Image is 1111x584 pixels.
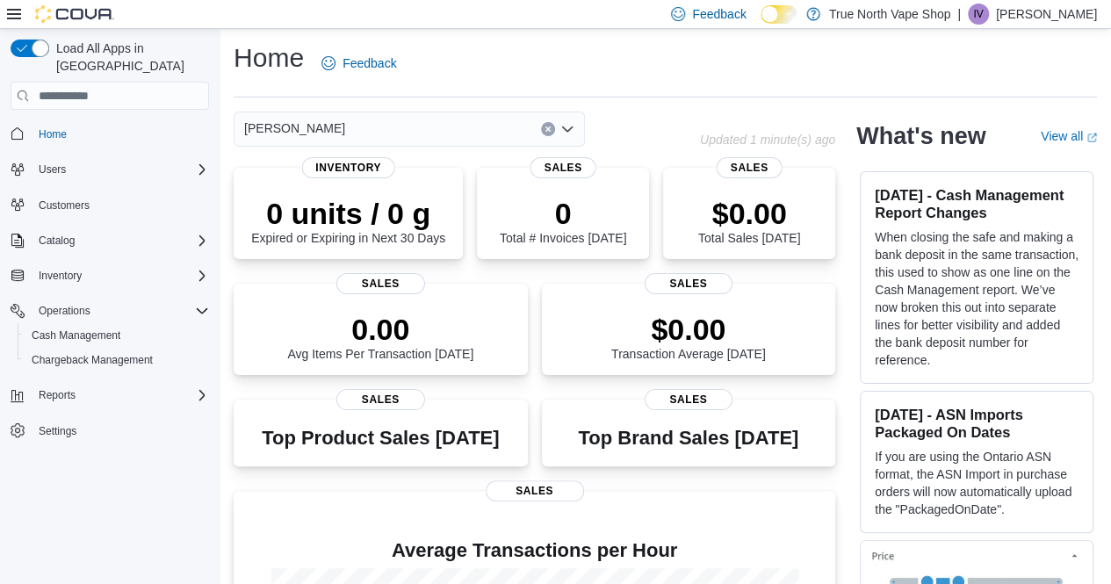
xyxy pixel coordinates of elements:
span: Chargeback Management [25,350,209,371]
span: Customers [32,194,209,216]
span: Catalog [32,230,209,251]
button: Operations [4,299,216,323]
h3: [DATE] - ASN Imports Packaged On Dates [875,406,1079,441]
span: IV [973,4,983,25]
a: Settings [32,421,83,442]
div: Expired or Expiring in Next 30 Days [251,196,445,245]
span: Cash Management [25,325,209,346]
a: Chargeback Management [25,350,160,371]
p: [PERSON_NAME] [996,4,1097,25]
button: Customers [4,192,216,218]
p: $0.00 [698,196,800,231]
h2: What's new [856,122,985,150]
span: Cash Management [32,328,120,342]
span: Feedback [692,5,746,23]
p: True North Vape Shop [829,4,951,25]
span: Customers [39,198,90,213]
div: Isabella Vape [968,4,989,25]
div: Total Sales [DATE] [698,196,800,245]
span: Reports [39,388,76,402]
span: Inventory [32,265,209,286]
h3: Top Product Sales [DATE] [262,428,499,449]
span: Users [39,162,66,177]
button: Home [4,120,216,146]
span: Sales [486,480,584,501]
div: Total # Invoices [DATE] [500,196,626,245]
span: Inventory [301,157,395,178]
h3: Top Brand Sales [DATE] [578,428,798,449]
svg: External link [1086,133,1097,143]
button: Open list of options [560,122,574,136]
button: Operations [32,300,97,321]
button: Catalog [4,228,216,253]
span: Catalog [39,234,75,248]
button: Reports [4,383,216,407]
span: Sales [336,389,424,410]
p: | [957,4,961,25]
nav: Complex example [11,113,209,489]
a: Home [32,124,74,145]
a: Feedback [314,46,403,81]
span: Users [32,159,209,180]
button: Cash Management [18,323,216,348]
span: Sales [645,273,732,294]
p: When closing the safe and making a bank deposit in the same transaction, this used to show as one... [875,228,1079,369]
p: 0.00 [287,312,473,347]
div: Transaction Average [DATE] [611,312,766,361]
span: Feedback [343,54,396,72]
button: Settings [4,418,216,443]
h1: Home [234,40,304,76]
span: Operations [39,304,90,318]
h4: Average Transactions per Hour [248,540,821,561]
span: Sales [336,273,424,294]
a: Customers [32,195,97,216]
span: Sales [530,157,596,178]
button: Catalog [32,230,82,251]
p: 0 units / 0 g [251,196,445,231]
span: Sales [717,157,783,178]
span: Settings [39,424,76,438]
a: Cash Management [25,325,127,346]
button: Users [32,159,73,180]
span: Settings [32,420,209,442]
span: Home [32,122,209,144]
button: Inventory [4,263,216,288]
p: $0.00 [611,312,766,347]
p: 0 [500,196,626,231]
h3: [DATE] - Cash Management Report Changes [875,186,1079,221]
span: [PERSON_NAME] [244,118,345,139]
span: Load All Apps in [GEOGRAPHIC_DATA] [49,40,209,75]
span: Home [39,127,67,141]
input: Dark Mode [761,5,797,24]
span: Chargeback Management [32,353,153,367]
button: Users [4,157,216,182]
span: Sales [645,389,732,410]
span: Inventory [39,269,82,283]
img: Cova [35,5,114,23]
div: Avg Items Per Transaction [DATE] [287,312,473,361]
button: Chargeback Management [18,348,216,372]
span: Dark Mode [761,24,761,25]
span: Operations [32,300,209,321]
p: Updated 1 minute(s) ago [700,133,835,147]
a: View allExternal link [1041,129,1097,143]
button: Inventory [32,265,89,286]
button: Clear input [541,122,555,136]
p: If you are using the Ontario ASN format, the ASN Import in purchase orders will now automatically... [875,448,1079,518]
span: Reports [32,385,209,406]
button: Reports [32,385,83,406]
